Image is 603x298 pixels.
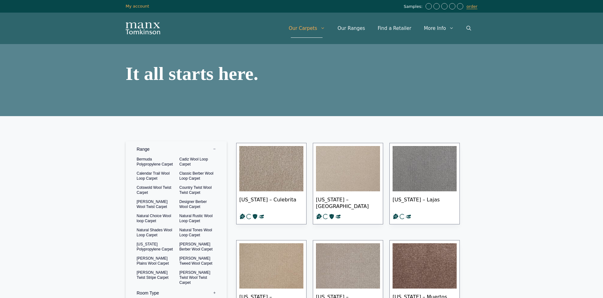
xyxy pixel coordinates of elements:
span: [US_STATE] – Culebrita [239,191,303,213]
a: My account [126,4,149,8]
a: [US_STATE] – [GEOGRAPHIC_DATA] [313,143,383,224]
a: Find a Retailer [371,19,417,38]
img: Manx Tomkinson [126,22,160,34]
a: More Info [418,19,460,38]
a: order [466,4,477,9]
span: [US_STATE] – Lajas [393,191,457,213]
label: Range [130,141,222,157]
a: Our Carpets [282,19,331,38]
a: Our Ranges [331,19,372,38]
nav: Primary [282,19,477,38]
span: Samples: [404,4,424,9]
h1: It all starts here. [126,64,298,83]
a: [US_STATE] – Lajas [389,143,460,224]
span: [US_STATE] – [GEOGRAPHIC_DATA] [316,191,380,213]
a: Open Search Bar [460,19,477,38]
a: [US_STATE] – Culebrita [236,143,307,224]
